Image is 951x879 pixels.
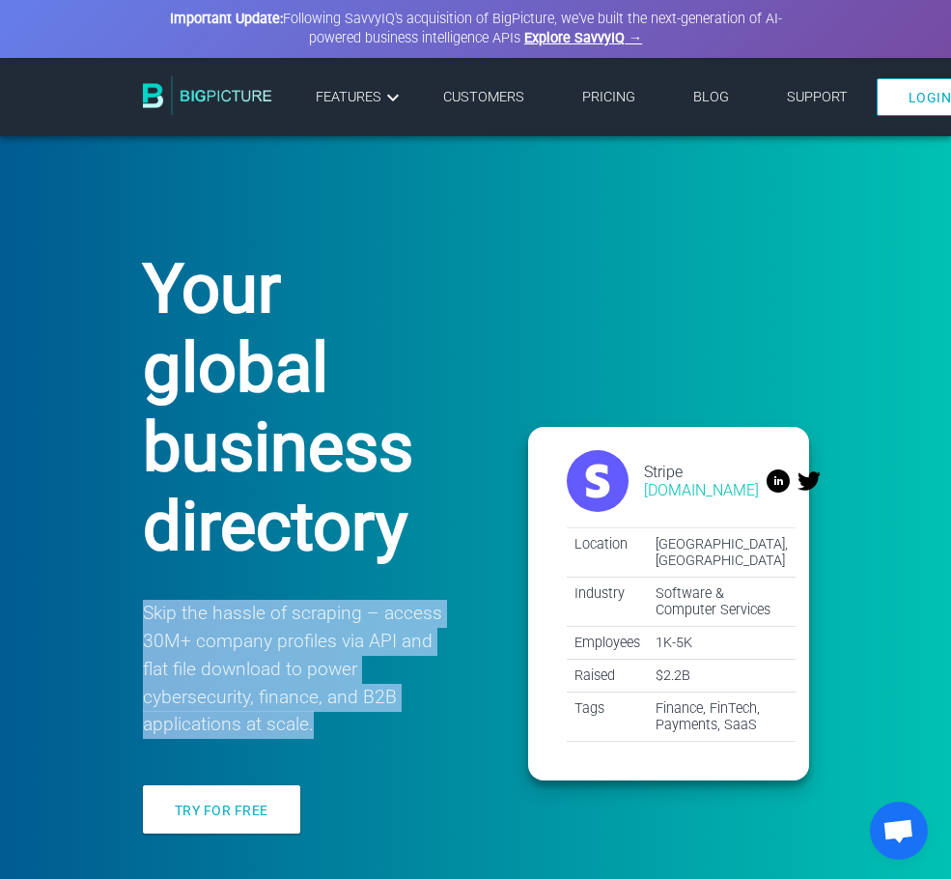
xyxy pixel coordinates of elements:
[143,785,300,834] a: Try for free
[567,527,648,577] td: Location
[648,577,796,626] td: Software & Computer Services
[143,249,480,566] h1: Your global business directory
[316,86,405,109] a: Features
[648,527,796,577] td: [GEOGRAPHIC_DATA], [GEOGRAPHIC_DATA]
[143,76,272,115] img: BigPicture.io
[870,802,928,860] div: Open chat
[644,463,759,481] div: Stripe
[648,659,796,692] td: $2.2B
[644,481,759,499] div: [DOMAIN_NAME]
[567,626,648,659] td: Employees
[567,692,648,741] td: Tags
[767,469,790,493] img: linkedin.svg
[567,450,629,512] img: stripe.com
[648,626,796,659] td: 1K-5K
[567,577,648,626] td: Industry
[567,659,648,692] td: Raised
[648,692,796,741] td: Finance, FinTech, Payments, SaaS
[143,600,451,739] p: Skip the hassle of scraping – access 30M+ company profiles via API and flat file download to powe...
[797,469,821,493] img: twitter-v2.svg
